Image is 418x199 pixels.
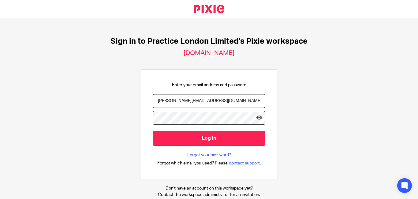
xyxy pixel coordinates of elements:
h1: Sign in to Practice London Limited's Pixie workspace [110,37,308,46]
input: Log in [153,131,265,146]
span: contact support [229,160,260,166]
a: Forgot your password? [187,152,231,158]
p: Enter your email address and password [172,82,246,88]
h2: [DOMAIN_NAME] [184,49,234,57]
p: Contact the workspace administrator for an invitation. [158,192,260,198]
div: . [157,160,261,167]
span: Forgot which email you used? Please [157,160,228,166]
p: Don't have an account on this workspace yet? [158,185,260,191]
input: name@example.com [153,94,265,108]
